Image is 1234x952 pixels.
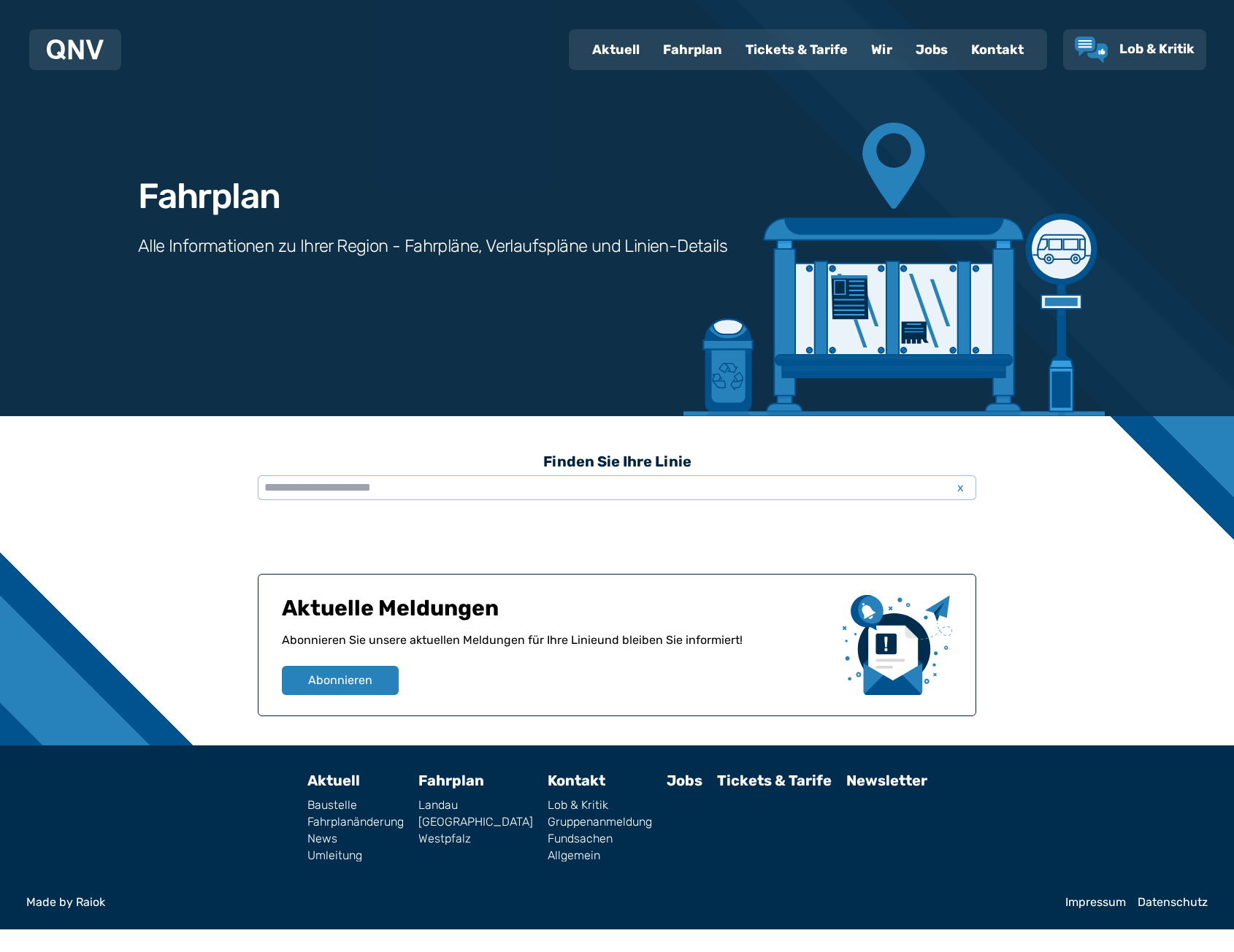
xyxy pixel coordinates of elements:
a: Datenschutz [1138,897,1208,908]
a: QNV Logo [47,35,104,64]
a: Lob & Kritik [1075,37,1195,63]
a: News [307,833,404,845]
span: Lob & Kritik [1119,41,1195,57]
span: x [950,479,970,496]
a: Tickets & Tarife [734,31,859,69]
a: Kontakt [548,772,605,789]
a: Jobs [667,772,702,789]
a: Aktuell [580,31,651,69]
img: newsletter [843,595,952,695]
a: Kontakt [959,31,1035,69]
img: QNV Logo [47,39,104,60]
a: Fahrplan [651,31,734,69]
a: Newsletter [846,772,927,789]
h1: Aktuelle Meldungen [282,595,831,632]
button: Abonnieren [282,666,399,695]
a: [GEOGRAPHIC_DATA] [418,816,533,828]
a: Jobs [904,31,959,69]
a: Baustelle [307,799,404,811]
a: Gruppenanmeldung [548,816,652,828]
a: Umleitung [307,850,404,861]
a: Fundsachen [548,833,652,845]
a: Fahrplan [418,772,484,789]
a: Lob & Kritik [548,799,652,811]
a: Wir [859,31,904,69]
a: Allgemein [548,850,652,861]
a: Impressum [1065,897,1126,908]
a: Westpfalz [418,833,533,845]
a: Made by Raiok [26,897,1054,908]
a: Landau [418,799,533,811]
p: Abonnieren Sie unsere aktuellen Meldungen für Ihre Linie und bleiben Sie informiert! [282,632,831,666]
h3: Alle Informationen zu Ihrer Region - Fahrpläne, Verlaufspläne und Linien-Details [138,234,727,258]
h1: Fahrplan [138,179,280,214]
a: Fahrplanänderung [307,816,404,828]
span: Abonnieren [308,672,372,689]
a: Aktuell [307,772,360,789]
a: Tickets & Tarife [717,772,832,789]
h3: Finden Sie Ihre Linie [258,445,976,477]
